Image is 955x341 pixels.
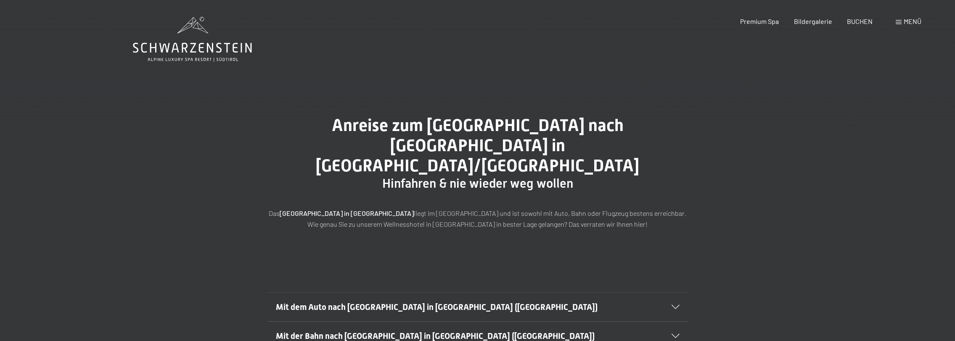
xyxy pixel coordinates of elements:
[316,115,639,176] span: Anreise zum [GEOGRAPHIC_DATA] nach [GEOGRAPHIC_DATA] in [GEOGRAPHIC_DATA]/[GEOGRAPHIC_DATA]
[276,302,598,312] span: Mit dem Auto nach [GEOGRAPHIC_DATA] in [GEOGRAPHIC_DATA] ([GEOGRAPHIC_DATA])
[276,331,595,341] span: Mit der Bahn nach [GEOGRAPHIC_DATA] in [GEOGRAPHIC_DATA] ([GEOGRAPHIC_DATA])
[267,208,688,229] p: Das liegt im [GEOGRAPHIC_DATA] und ist sowohl mit Auto, Bahn oder Flugzeug bestens erreichbar. Wi...
[382,176,573,191] span: Hinfahren & nie wieder weg wollen
[740,17,779,25] a: Premium Spa
[280,209,414,217] strong: [GEOGRAPHIC_DATA] in [GEOGRAPHIC_DATA]
[904,17,921,25] span: Menü
[794,17,832,25] a: Bildergalerie
[847,17,873,25] a: BUCHEN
